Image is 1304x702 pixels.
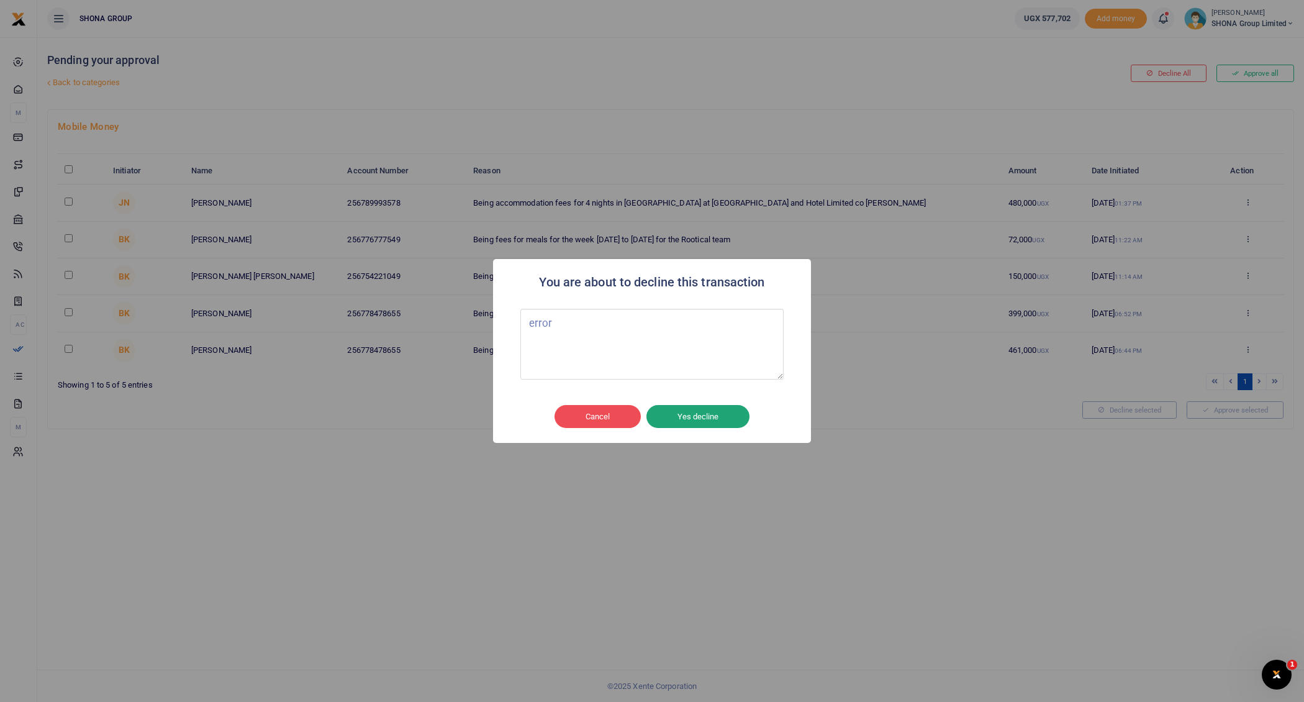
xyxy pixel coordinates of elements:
button: Cancel [555,405,641,429]
textarea: Type your message here [520,309,784,380]
span: 1 [1287,660,1297,670]
h2: You are about to decline this transaction [539,271,764,293]
iframe: Intercom live chat [1262,660,1292,690]
button: Yes decline [646,405,749,429]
